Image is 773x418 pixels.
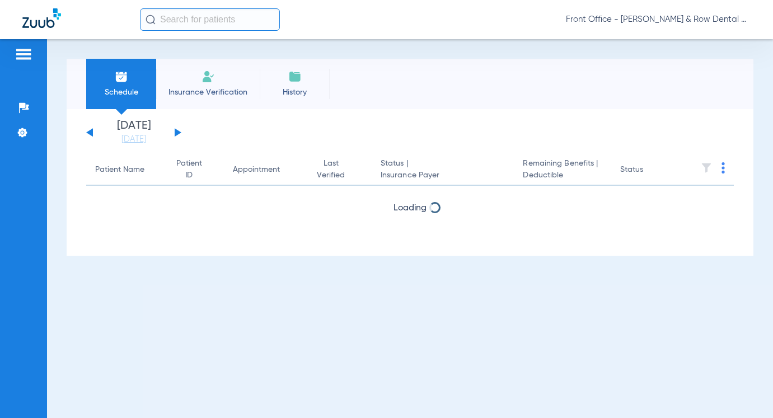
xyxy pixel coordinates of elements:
[100,120,167,145] li: [DATE]
[22,8,61,28] img: Zuub Logo
[523,170,602,181] span: Deductible
[233,164,280,176] div: Appointment
[701,162,712,173] img: filter.svg
[95,164,144,176] div: Patient Name
[95,164,156,176] div: Patient Name
[146,15,156,25] img: Search Icon
[202,70,215,83] img: Manual Insurance Verification
[100,134,167,145] a: [DATE]
[233,164,292,176] div: Appointment
[372,154,514,186] th: Status |
[393,204,427,213] span: Loading
[174,158,205,181] div: Patient ID
[309,158,352,181] div: Last Verified
[165,87,251,98] span: Insurance Verification
[309,158,362,181] div: Last Verified
[288,70,302,83] img: History
[95,87,148,98] span: Schedule
[566,14,751,25] span: Front Office - [PERSON_NAME] & Row Dental Group
[140,8,280,31] input: Search for patients
[514,154,611,186] th: Remaining Benefits |
[174,158,215,181] div: Patient ID
[381,170,505,181] span: Insurance Payer
[722,162,725,173] img: group-dot-blue.svg
[115,70,128,83] img: Schedule
[611,154,687,186] th: Status
[15,48,32,61] img: hamburger-icon
[268,87,321,98] span: History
